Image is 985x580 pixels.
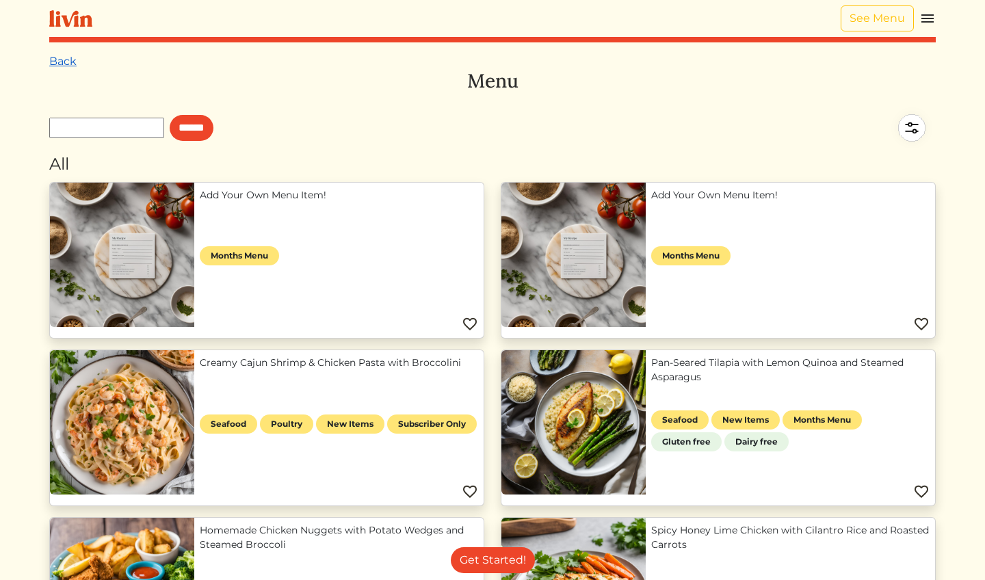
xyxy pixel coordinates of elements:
a: Spicy Honey Lime Chicken with Cilantro Rice and Roasted Carrots [651,523,930,552]
img: livin-logo-a0d97d1a881af30f6274990eb6222085a2533c92bbd1e4f22c21b4f0d0e3210c.svg [49,10,92,27]
a: Get Started! [451,547,535,573]
a: Homemade Chicken Nuggets with Potato Wedges and Steamed Broccoli [200,523,478,552]
h3: Menu [49,70,936,93]
img: Favorite menu item [462,484,478,500]
a: Add Your Own Menu Item! [651,188,930,202]
a: Creamy Cajun Shrimp & Chicken Pasta with Broccolini [200,356,478,370]
a: Back [49,55,77,68]
a: Pan-Seared Tilapia with Lemon Quinoa and Steamed Asparagus [651,356,930,384]
div: All [49,152,936,176]
img: Favorite menu item [462,316,478,332]
img: Favorite menu item [913,484,930,500]
a: See Menu [841,5,914,31]
img: Favorite menu item [913,316,930,332]
img: menu_hamburger-cb6d353cf0ecd9f46ceae1c99ecbeb4a00e71ca567a856bd81f57e9d8c17bb26.svg [919,10,936,27]
a: Add Your Own Menu Item! [200,188,478,202]
img: filter-5a7d962c2457a2d01fc3f3b070ac7679cf81506dd4bc827d76cf1eb68fb85cd7.svg [888,104,936,152]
